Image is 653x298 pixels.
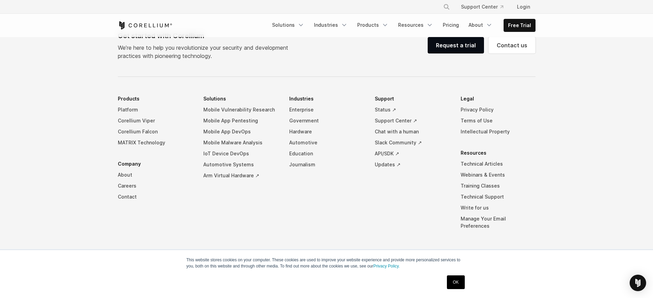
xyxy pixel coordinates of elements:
a: Pricing [439,19,463,31]
a: Resources [394,19,437,31]
button: Search [440,1,453,13]
a: Arm Virtual Hardware ↗ [203,170,278,181]
a: Education [289,148,364,159]
p: We’re here to help you revolutionize your security and development practices with pioneering tech... [118,44,294,60]
a: Technical Support [461,191,536,202]
a: Mobile App Pentesting [203,115,278,126]
a: Write for us [461,202,536,213]
a: Updates ↗ [375,159,450,170]
a: Privacy Policy [461,104,536,115]
a: Free Trial [504,19,535,32]
a: Request a trial [428,37,484,53]
a: Platform [118,104,193,115]
a: Hardware [289,126,364,137]
div: Navigation Menu [268,19,536,32]
a: Journalism [289,159,364,170]
a: Corellium Home [118,21,172,29]
a: Automotive Systems [203,159,278,170]
a: Chat with a human [375,126,450,137]
a: Automotive [289,137,364,148]
div: Navigation Menu [435,1,536,13]
a: Webinars & Events [461,169,536,180]
a: Intellectual Property [461,126,536,137]
a: Government [289,115,364,126]
a: About [118,169,193,180]
a: Corellium Viper [118,115,193,126]
a: Support Center ↗ [375,115,450,126]
a: About [464,19,497,31]
a: Enterprise [289,104,364,115]
a: Products [353,19,393,31]
a: Contact us [488,37,536,53]
a: Corellium Falcon [118,126,193,137]
a: Technical Articles [461,158,536,169]
a: Mobile Malware Analysis [203,137,278,148]
a: Industries [310,19,352,31]
a: Slack Community ↗ [375,137,450,148]
a: Privacy Policy. [373,264,400,269]
a: API/SDK ↗ [375,148,450,159]
a: Mobile App DevOps [203,126,278,137]
a: Training Classes [461,180,536,191]
a: Support Center [455,1,509,13]
a: Login [511,1,536,13]
a: OK [447,275,464,289]
a: Mobile Vulnerability Research [203,104,278,115]
div: Open Intercom Messenger [630,275,646,291]
div: Navigation Menu [118,93,536,242]
a: Careers [118,180,193,191]
a: Manage Your Email Preferences [461,213,536,231]
p: This website stores cookies on your computer. These cookies are used to improve your website expe... [187,257,467,269]
a: Contact [118,191,193,202]
a: MATRIX Technology [118,137,193,148]
a: Terms of Use [461,115,536,126]
a: Solutions [268,19,308,31]
a: Status ↗ [375,104,450,115]
a: IoT Device DevOps [203,148,278,159]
